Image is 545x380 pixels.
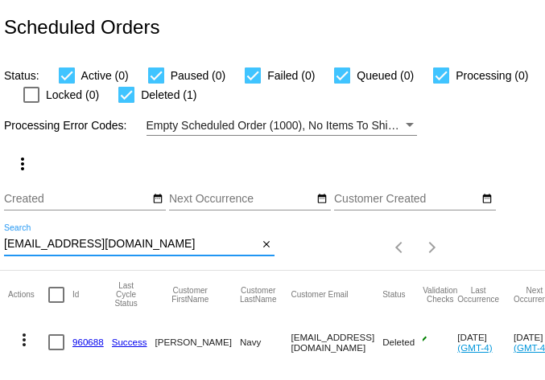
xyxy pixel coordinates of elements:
a: (GMT-4) [457,342,492,353]
span: Paused (0) [171,66,225,85]
button: Next page [416,231,448,264]
h2: Scheduled Orders [4,16,159,39]
span: Queued (0) [357,66,414,85]
mat-icon: date_range [152,193,163,206]
a: Success [112,337,147,347]
button: Change sorting for CustomerEmail [291,290,348,300]
span: Failed (0) [267,66,315,85]
mat-cell: Navy [240,319,291,366]
button: Clear [258,236,275,253]
mat-header-cell: Validation Checks [423,271,457,319]
span: Deleted (1) [141,85,196,104]
span: Active (0) [81,66,129,85]
a: 960688 [72,337,104,347]
mat-icon: close [261,239,272,251]
input: Customer Created [334,193,479,206]
input: Created [4,193,149,206]
input: Next Occurrence [169,193,314,206]
mat-select: Filter by Processing Error Codes [147,116,417,136]
button: Previous page [384,231,416,264]
mat-icon: date_range [316,193,328,206]
span: Processing Error Codes: [4,119,127,132]
button: Change sorting for Status [382,290,405,300]
mat-cell: [DATE] [457,319,514,366]
span: Status: [4,69,39,82]
button: Change sorting for Id [72,290,79,300]
mat-header-cell: Actions [8,271,48,319]
button: Change sorting for CustomerFirstName [155,286,225,304]
input: Search [4,238,258,251]
span: Locked (0) [46,85,99,104]
button: Change sorting for LastOccurrenceUtc [457,286,499,304]
span: Processing (0) [456,66,528,85]
mat-icon: more_vert [13,154,32,174]
mat-cell: [PERSON_NAME] [155,319,240,366]
button: Change sorting for CustomerLastName [240,286,277,304]
mat-cell: [EMAIL_ADDRESS][DOMAIN_NAME] [291,319,382,366]
button: Change sorting for LastProcessingCycleId [112,281,141,308]
span: Deleted [382,337,415,347]
mat-icon: more_vert [14,330,34,349]
mat-icon: date_range [481,193,493,206]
